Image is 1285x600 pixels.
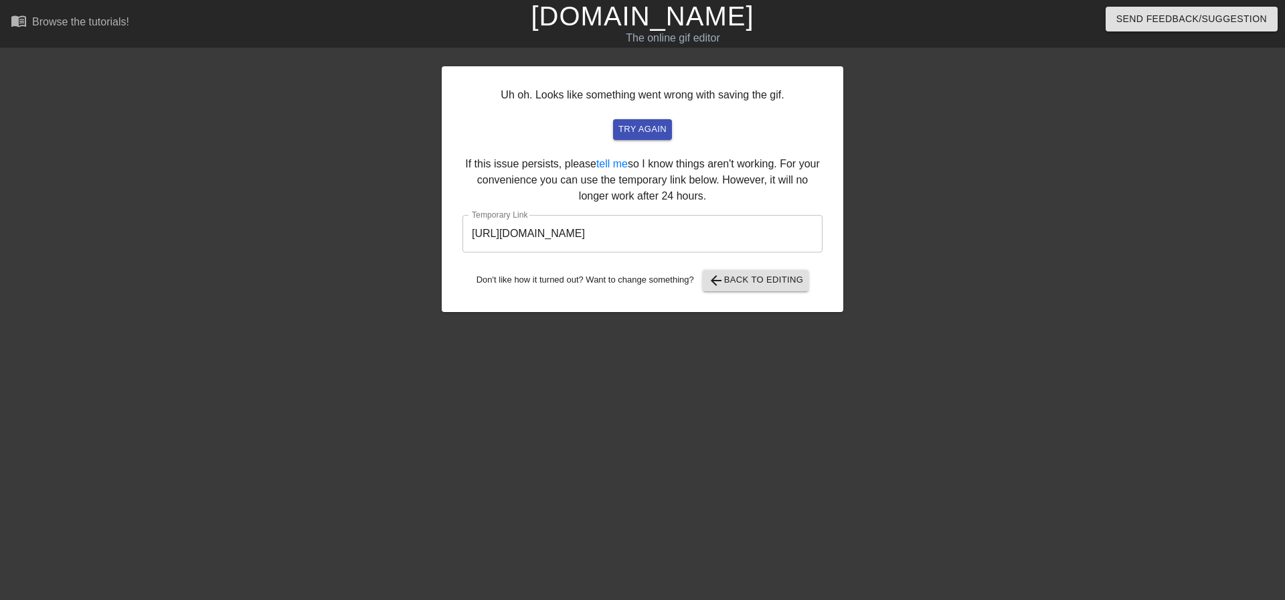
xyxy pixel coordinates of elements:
[708,273,804,289] span: Back to Editing
[613,119,672,140] button: try again
[11,13,27,29] span: menu_book
[1106,7,1278,31] button: Send Feedback/Suggestion
[442,66,843,312] div: Uh oh. Looks like something went wrong with saving the gif. If this issue persists, please so I k...
[596,158,628,169] a: tell me
[618,122,667,137] span: try again
[462,270,823,291] div: Don't like how it turned out? Want to change something?
[32,16,129,27] div: Browse the tutorials!
[1116,11,1267,27] span: Send Feedback/Suggestion
[462,215,823,252] input: bare
[11,13,129,33] a: Browse the tutorials!
[435,30,911,46] div: The online gif editor
[531,1,754,31] a: [DOMAIN_NAME]
[708,273,724,289] span: arrow_back
[703,270,809,291] button: Back to Editing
